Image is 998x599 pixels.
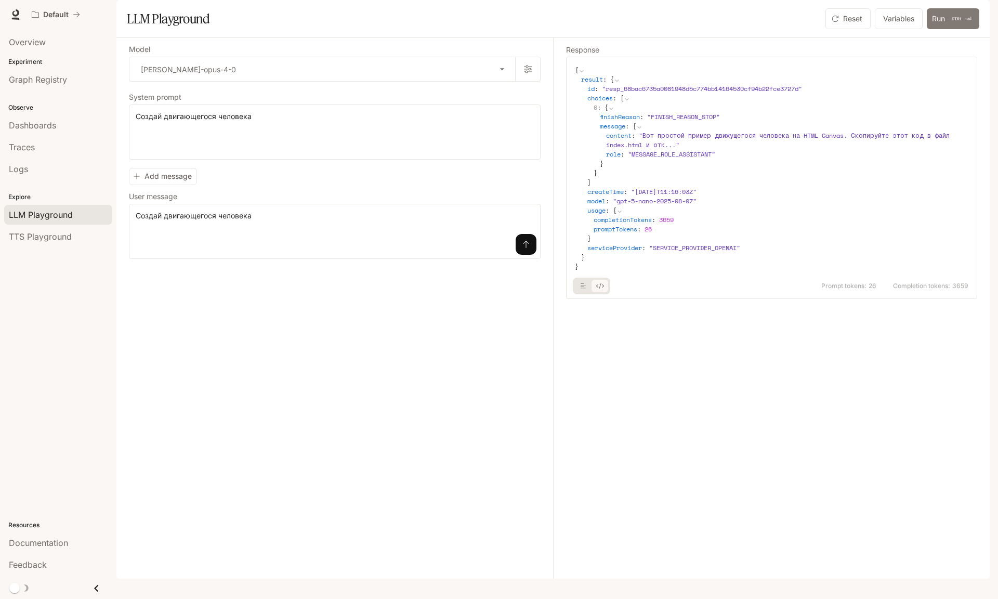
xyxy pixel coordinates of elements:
span: " Вот простой пример движущегося человека на HTML Canvas. Скопируйте этот код в файл index.html и... [606,131,953,149]
div: : [600,112,968,122]
div: : [587,94,968,187]
span: 0 [594,103,597,112]
span: " FINISH_REASON_STOP " [647,112,720,121]
h1: LLM Playground [127,8,209,29]
div: : [600,122,968,168]
span: } [587,234,591,243]
p: [PERSON_NAME]-opus-4-0 [141,64,236,75]
span: 3659 [659,215,674,224]
div: : [587,197,968,206]
span: } [575,262,579,271]
span: content [606,131,632,140]
p: Model [129,46,150,53]
span: } [600,159,603,168]
span: finishReason [600,112,640,121]
span: " gpt-5-nano-2025-08-07 " [613,197,697,205]
span: { [613,206,616,215]
div: : [581,75,968,262]
span: { [633,122,636,131]
span: message [600,122,625,131]
span: { [575,66,579,74]
div: : [587,206,968,243]
div: : [587,187,968,197]
p: CTRL + [952,16,967,22]
span: Completion tokens: [893,283,950,289]
button: All workspaces [27,4,85,25]
div: : [606,131,968,150]
span: model [587,197,606,205]
div: : [587,84,968,94]
span: choices [587,94,613,102]
span: " resp_68bac6735a0081948d5c774bb14164530cf94b22fce3727d " [602,84,802,93]
div: : [594,215,968,225]
span: { [610,75,614,84]
span: usage [587,206,606,215]
span: promptTokens [594,225,637,233]
div: : [594,103,968,178]
span: 26 [869,283,876,289]
span: serviceProvider [587,243,642,252]
span: role [606,150,621,159]
div: : [594,225,968,234]
span: ] [587,178,591,187]
span: createTime [587,187,624,196]
button: Variables [875,8,923,29]
button: Reset [825,8,871,29]
div: basic tabs example [575,278,608,294]
div: : [606,150,968,159]
h5: Response [566,46,977,54]
span: [ [620,94,624,102]
span: } [581,253,585,262]
span: completionTokens [594,215,652,224]
span: " MESSAGE_ROLE_ASSISTANT " [628,150,715,159]
span: " SERVICE_PROVIDER_OPENAI " [649,243,740,252]
span: " [DATE]T11:16:03Z " [631,187,697,196]
span: result [581,75,603,84]
span: } [594,168,597,177]
p: User message [129,193,177,200]
p: ⏎ [949,15,974,23]
span: Prompt tokens: [821,283,866,289]
span: id [587,84,595,93]
p: System prompt [129,94,181,101]
div: : [587,243,968,253]
span: { [605,103,608,112]
div: [PERSON_NAME]-opus-4-0 [129,57,515,81]
p: Default [43,10,69,19]
span: 26 [645,225,652,233]
span: 3659 [952,283,968,289]
button: Add message [129,168,197,185]
button: RunCTRL +⏎ [927,8,979,29]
